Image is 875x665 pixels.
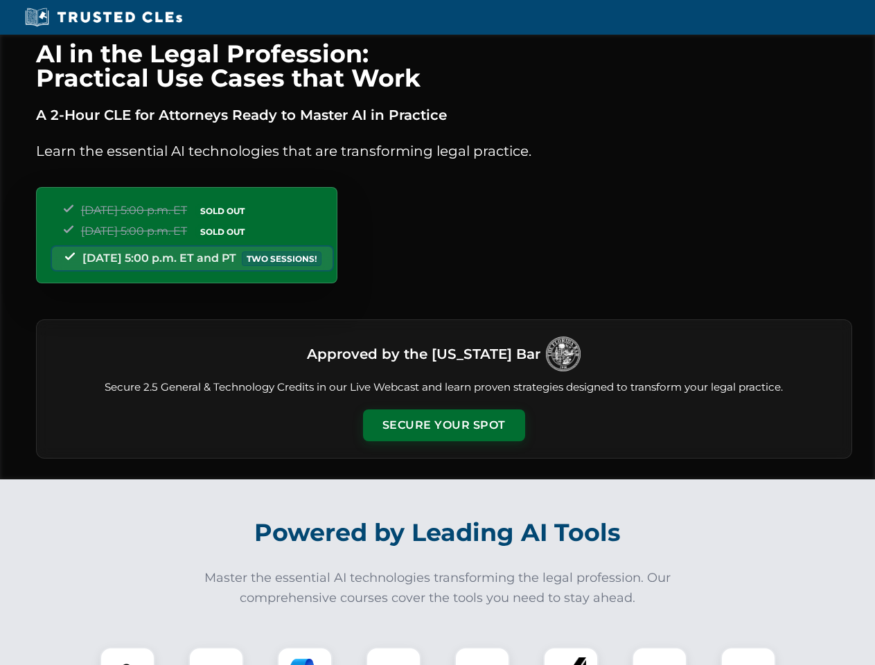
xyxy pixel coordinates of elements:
span: SOLD OUT [195,204,249,218]
p: Secure 2.5 General & Technology Credits in our Live Webcast and learn proven strategies designed ... [53,380,835,396]
span: SOLD OUT [195,224,249,239]
span: [DATE] 5:00 p.m. ET [81,224,187,238]
p: Learn the essential AI technologies that are transforming legal practice. [36,140,852,162]
img: Logo [546,337,581,371]
h2: Powered by Leading AI Tools [54,508,822,557]
p: A 2-Hour CLE for Attorneys Ready to Master AI in Practice [36,104,852,126]
button: Secure Your Spot [363,409,525,441]
h1: AI in the Legal Profession: Practical Use Cases that Work [36,42,852,90]
h3: Approved by the [US_STATE] Bar [307,342,540,366]
span: [DATE] 5:00 p.m. ET [81,204,187,217]
p: Master the essential AI technologies transforming the legal profession. Our comprehensive courses... [195,568,680,608]
img: Trusted CLEs [21,7,186,28]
